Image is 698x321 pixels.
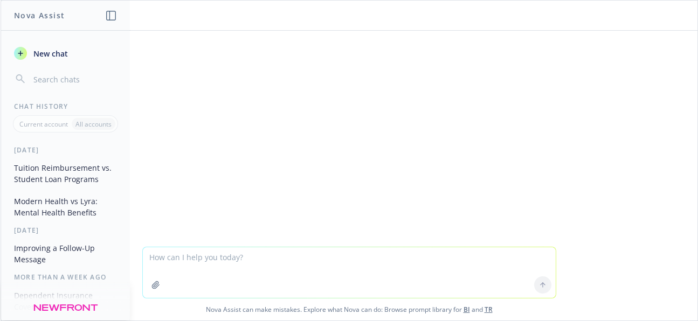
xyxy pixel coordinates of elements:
[75,120,112,129] p: All accounts
[10,192,121,221] button: Modern Health vs Lyra: Mental Health Benefits
[485,305,493,314] a: TR
[1,145,130,155] div: [DATE]
[10,239,121,268] button: Improving a Follow-Up Message
[10,287,121,316] button: Dependent Insurance Coverage End Date
[31,72,117,87] input: Search chats
[1,102,130,111] div: Chat History
[19,120,68,129] p: Current account
[10,159,121,188] button: Tuition Reimbursement vs. Student Loan Programs
[14,10,65,21] h1: Nova Assist
[5,298,693,320] span: Nova Assist can make mistakes. Explore what Nova can do: Browse prompt library for and
[10,44,121,63] button: New chat
[31,48,68,59] span: New chat
[1,226,130,235] div: [DATE]
[464,305,470,314] a: BI
[1,273,130,282] div: More than a week ago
